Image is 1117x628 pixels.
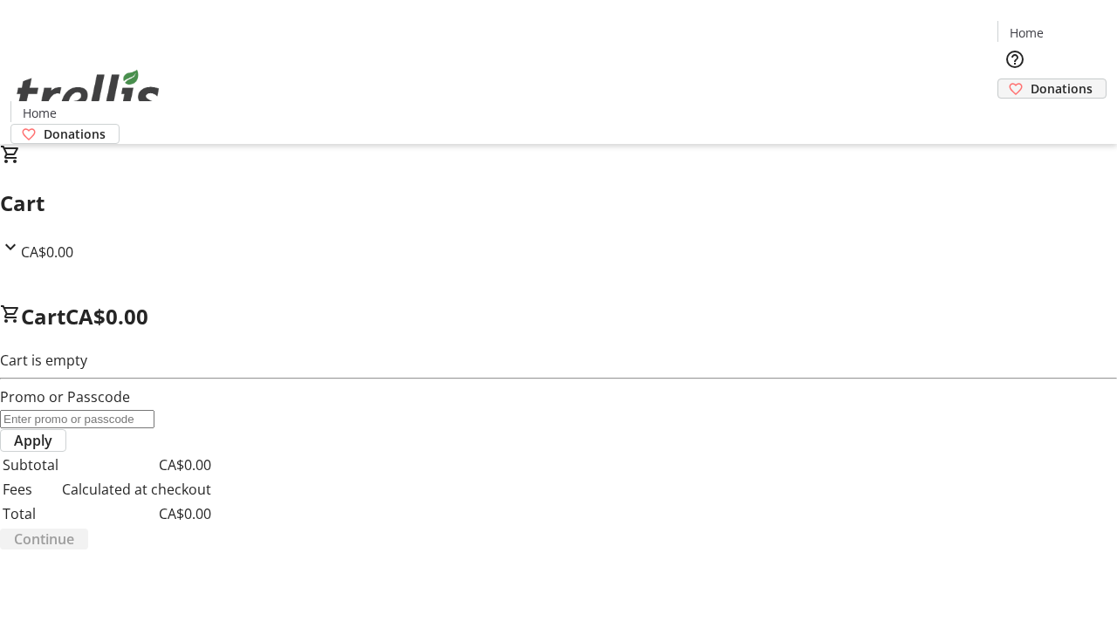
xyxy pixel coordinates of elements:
[997,42,1032,77] button: Help
[997,99,1032,133] button: Cart
[11,104,67,122] a: Home
[1031,79,1093,98] span: Donations
[61,478,212,501] td: Calculated at checkout
[21,242,73,262] span: CA$0.00
[1010,24,1044,42] span: Home
[2,502,59,525] td: Total
[65,302,148,331] span: CA$0.00
[2,454,59,476] td: Subtotal
[14,430,52,451] span: Apply
[10,124,120,144] a: Donations
[10,51,166,138] img: Orient E2E Organization ogg90yEZhJ's Logo
[998,24,1054,42] a: Home
[44,125,106,143] span: Donations
[61,502,212,525] td: CA$0.00
[23,104,57,122] span: Home
[61,454,212,476] td: CA$0.00
[997,78,1107,99] a: Donations
[2,478,59,501] td: Fees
